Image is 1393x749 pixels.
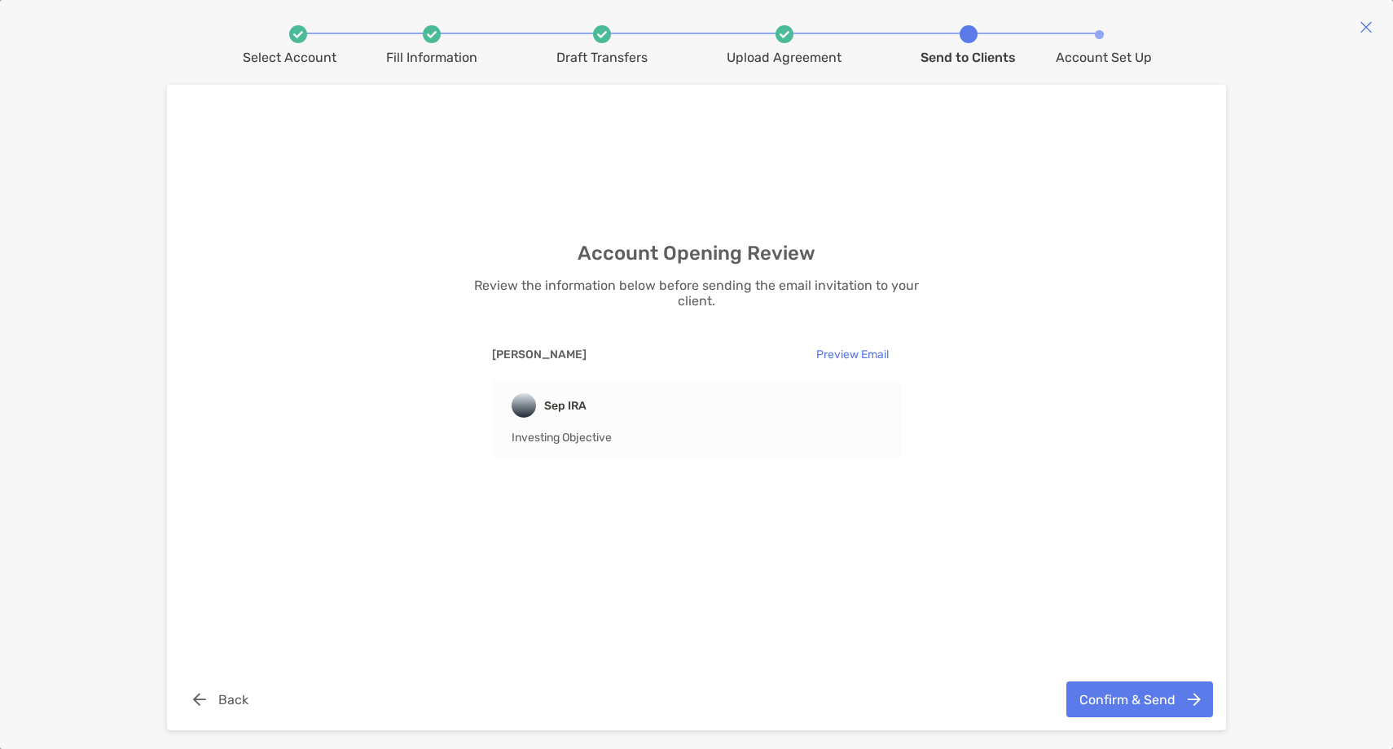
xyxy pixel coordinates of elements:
img: white check [597,31,607,38]
p: Review the information below before sending the email invitation to your client. [459,278,935,309]
div: Draft Transfers [556,50,648,65]
div: Account Set Up [1056,50,1152,65]
button: Preview Email [803,341,901,367]
h3: Account Opening Review [578,242,815,265]
div: Upload Agreement [727,50,842,65]
span: Sep IRA [544,399,587,413]
button: Back [180,681,261,717]
img: white check [780,31,789,38]
div: Select Account [243,50,336,65]
img: button icon [1188,693,1201,706]
img: companyLogo [512,393,536,418]
img: button icon [193,693,206,706]
img: close modal [1360,20,1373,33]
div: Send to Clients [921,50,1016,65]
button: Confirm & Send [1066,681,1213,717]
img: white check [427,31,437,38]
span: Investing Objective [512,431,612,445]
span: [PERSON_NAME] [492,348,587,361]
img: white check [293,31,303,38]
div: Fill Information [386,50,477,65]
